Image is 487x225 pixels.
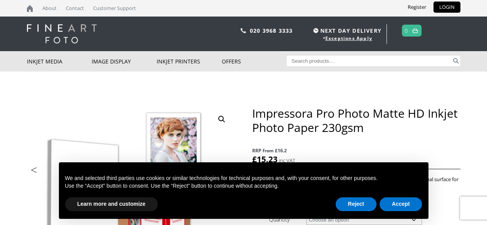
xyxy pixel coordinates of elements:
img: logo-white.svg [27,24,97,43]
button: Accept [380,197,422,211]
h1: Impressora Pro Photo Matte HD Inkjet Photo Paper 230gsm [252,106,460,135]
a: 020 3968 3333 [250,27,293,34]
span: RRP from £16.2 [252,146,460,155]
a: LOGIN [433,2,460,13]
a: View full-screen image gallery [215,112,229,126]
span: NEXT DAY DELIVERY [311,26,382,35]
button: Learn more and customize [65,197,158,211]
a: Exceptions Apply [325,35,372,42]
a: Inkjet Media [27,51,92,72]
a: Inkjet Printers [157,51,222,72]
img: time.svg [313,28,318,33]
a: Offers [222,51,287,72]
a: Register [402,2,432,13]
button: Reject [336,197,377,211]
bdi: 15.23 [252,154,278,165]
img: basket.svg [412,28,418,33]
button: Search [452,56,460,66]
p: We and selected third parties use cookies or similar technologies for technical purposes and, wit... [65,175,422,182]
img: phone.svg [241,28,246,33]
a: 0 [405,25,408,36]
input: Search products… [287,56,452,66]
span: £ [252,154,257,165]
div: Notice [53,156,435,225]
p: Use the “Accept” button to consent. Use the “Reject” button to continue without accepting. [65,182,422,190]
a: Image Display [92,51,157,72]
